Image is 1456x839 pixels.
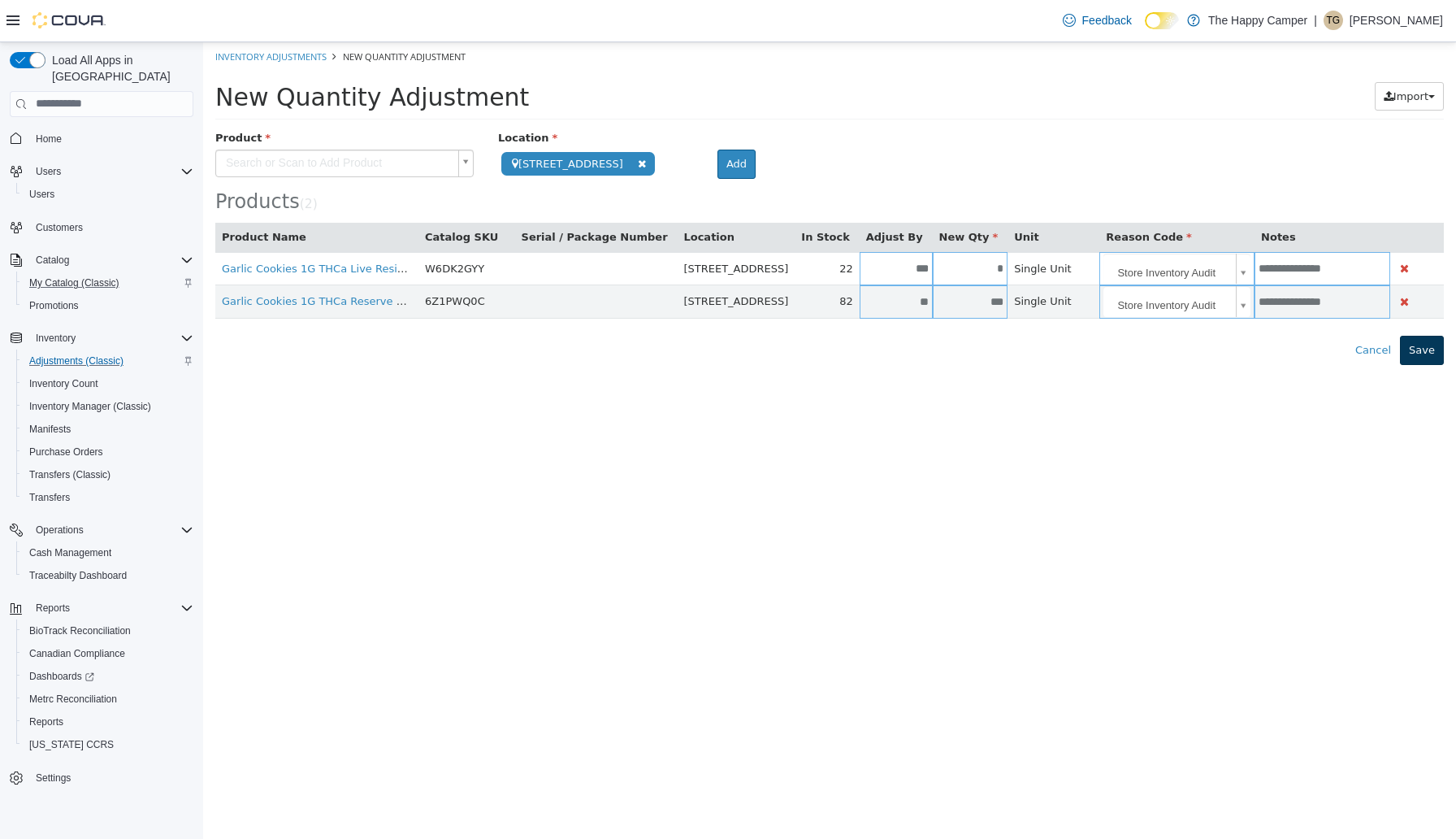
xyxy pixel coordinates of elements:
span: Load All Apps in [GEOGRAPHIC_DATA] [45,52,193,85]
span: New Quantity Adjustment [140,8,262,20]
span: Inventory Manager (Classic) [23,397,193,416]
button: Inventory Count [16,372,200,395]
span: Store Inventory Audit [900,244,1026,276]
input: Dark Mode [1145,12,1179,29]
span: Settings [29,767,193,788]
button: In Stock [598,187,649,203]
span: [STREET_ADDRESS] [480,253,585,265]
span: BioTrack Reconciliation [29,624,131,637]
a: Settings [29,768,77,788]
span: Manifests [29,423,71,436]
span: Inventory Count [29,377,98,390]
span: Single Unit [811,220,869,233]
button: Adjust By [663,187,723,203]
span: BioTrack Reconciliation [23,621,193,641]
span: Reports [29,598,193,618]
button: Adjustments (Classic) [16,350,200,372]
span: Feedback [1082,12,1132,28]
button: Settings [3,766,200,789]
a: Transfers (Classic) [23,465,117,485]
button: Inventory Manager (Classic) [16,395,200,418]
a: Cash Management [23,543,118,563]
span: Home [29,128,193,149]
span: Cash Management [29,546,111,559]
button: BioTrack Reconciliation [16,619,200,642]
button: Operations [3,519,200,541]
a: Metrc Reconciliation [23,689,123,709]
span: Operations [36,524,84,537]
a: Inventory Adjustments [12,8,123,20]
span: Transfers (Classic) [23,465,193,485]
span: Customers [36,221,83,234]
button: Product Name [19,187,106,203]
button: Metrc Reconciliation [16,688,200,711]
button: Serial / Package Number [318,187,468,203]
span: Purchase Orders [29,446,103,459]
span: Metrc Reconciliation [23,689,193,709]
span: Settings [36,772,71,785]
button: Cash Management [16,541,200,564]
button: Manifests [16,418,200,441]
span: Product [12,89,67,102]
span: Canadian Compliance [23,644,193,663]
p: [PERSON_NAME] [1350,11,1443,30]
button: Delete Product [1194,217,1209,236]
span: Transfers (Classic) [29,468,110,481]
a: Canadian Compliance [23,644,132,663]
a: Manifests [23,419,77,439]
button: Inventory [29,328,82,348]
span: Users [29,188,54,201]
a: Customers [29,218,89,237]
a: BioTrack Reconciliation [23,621,137,641]
a: Search or Scan to Add Product [12,107,271,135]
span: Import [1190,48,1225,60]
button: Reports [16,711,200,733]
img: Cova [32,12,106,28]
span: Inventory [36,332,76,345]
td: 82 [591,243,656,276]
span: Reports [36,602,70,615]
a: Store Inventory Audit [900,211,1047,242]
span: Reason Code [903,189,988,201]
button: Catalog [3,249,200,272]
span: My Catalog (Classic) [23,273,193,293]
a: Purchase Orders [23,442,110,462]
span: Transfers [29,491,70,504]
button: Cancel [1143,293,1197,323]
button: Reports [29,598,76,618]
span: Inventory Count [23,374,193,393]
a: Home [29,129,68,149]
nav: Complex example [10,120,193,832]
span: Users [29,162,193,181]
span: Operations [29,520,193,540]
span: Single Unit [811,253,869,265]
td: 22 [591,210,656,243]
a: Dashboards [16,665,200,688]
button: Reports [3,597,200,619]
span: Reports [29,715,63,728]
span: Adjustments (Classic) [23,351,193,371]
span: Store Inventory Audit [900,211,1026,244]
span: Promotions [23,296,193,315]
button: Catalog SKU [222,187,298,203]
span: Users [36,165,61,178]
span: Catalog [29,250,193,270]
span: Reports [23,712,193,732]
button: Purchase Orders [16,441,200,463]
button: Add [514,107,552,137]
button: Transfers (Classic) [16,463,200,486]
span: New Qty [736,189,795,201]
a: Users [23,185,61,204]
button: Inventory [3,327,200,350]
span: Customers [29,217,193,237]
span: Products [12,148,97,171]
span: Traceabilty Dashboard [23,566,193,585]
small: ( ) [97,154,115,169]
span: Search or Scan to Add Product [13,108,249,134]
span: Catalog [36,254,69,267]
span: Promotions [29,299,79,312]
span: Home [36,133,62,146]
span: Canadian Compliance [29,647,125,660]
button: Operations [29,520,90,540]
